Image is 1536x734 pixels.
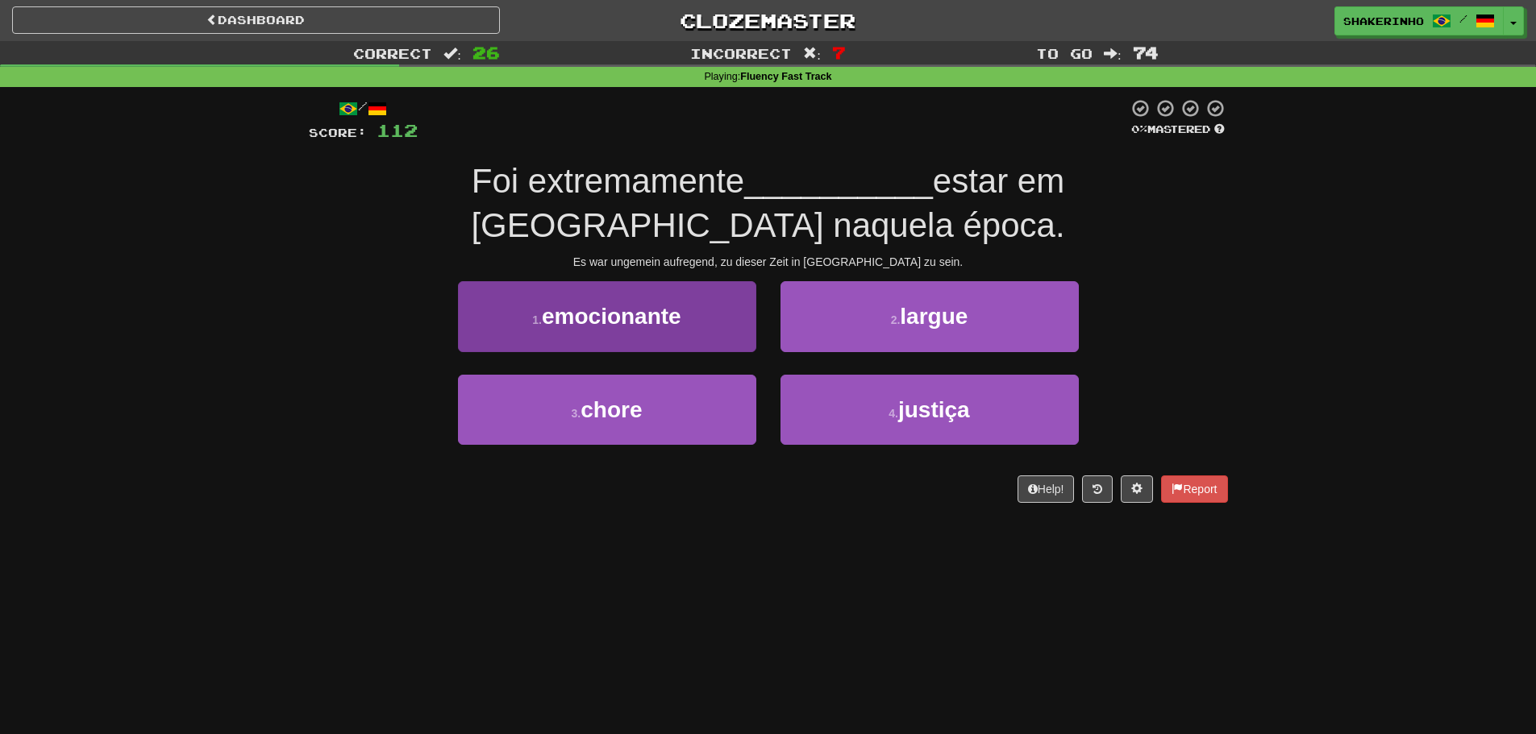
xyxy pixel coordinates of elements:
[524,6,1012,35] a: Clozemaster
[458,281,756,351] button: 1.emocionante
[832,43,846,62] span: 7
[1459,13,1467,24] span: /
[542,304,681,329] span: emocionante
[1082,475,1113,503] button: Round history (alt+y)
[353,45,432,61] span: Correct
[803,47,821,60] span: :
[1343,14,1424,28] span: shakerinho
[690,45,792,61] span: Incorrect
[744,162,933,200] span: __________
[309,254,1228,270] div: Es war ungemein aufregend, zu dieser Zeit in [GEOGRAPHIC_DATA] zu sein.
[889,407,898,420] small: 4 .
[572,407,581,420] small: 3 .
[581,397,642,422] span: chore
[1128,122,1228,137] div: Mastered
[1104,47,1122,60] span: :
[532,313,542,326] small: 1 .
[309,98,418,118] div: /
[458,375,756,445] button: 3.chore
[900,304,968,329] span: largue
[1161,475,1227,503] button: Report
[898,397,970,422] span: justiça
[1036,45,1093,61] span: To go
[471,162,1064,244] span: estar em [GEOGRAPHIC_DATA] naquela época.
[780,375,1079,445] button: 4.justiça
[780,281,1079,351] button: 2.largue
[472,162,744,200] span: Foi extremamente
[309,126,367,139] span: Score:
[377,120,418,140] span: 112
[1131,122,1147,135] span: 0 %
[12,6,500,34] a: Dashboard
[443,47,461,60] span: :
[891,313,901,326] small: 2 .
[1133,43,1159,62] span: 74
[1334,6,1504,35] a: shakerinho /
[1018,475,1075,503] button: Help!
[472,43,500,62] span: 26
[740,71,831,82] strong: Fluency Fast Track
